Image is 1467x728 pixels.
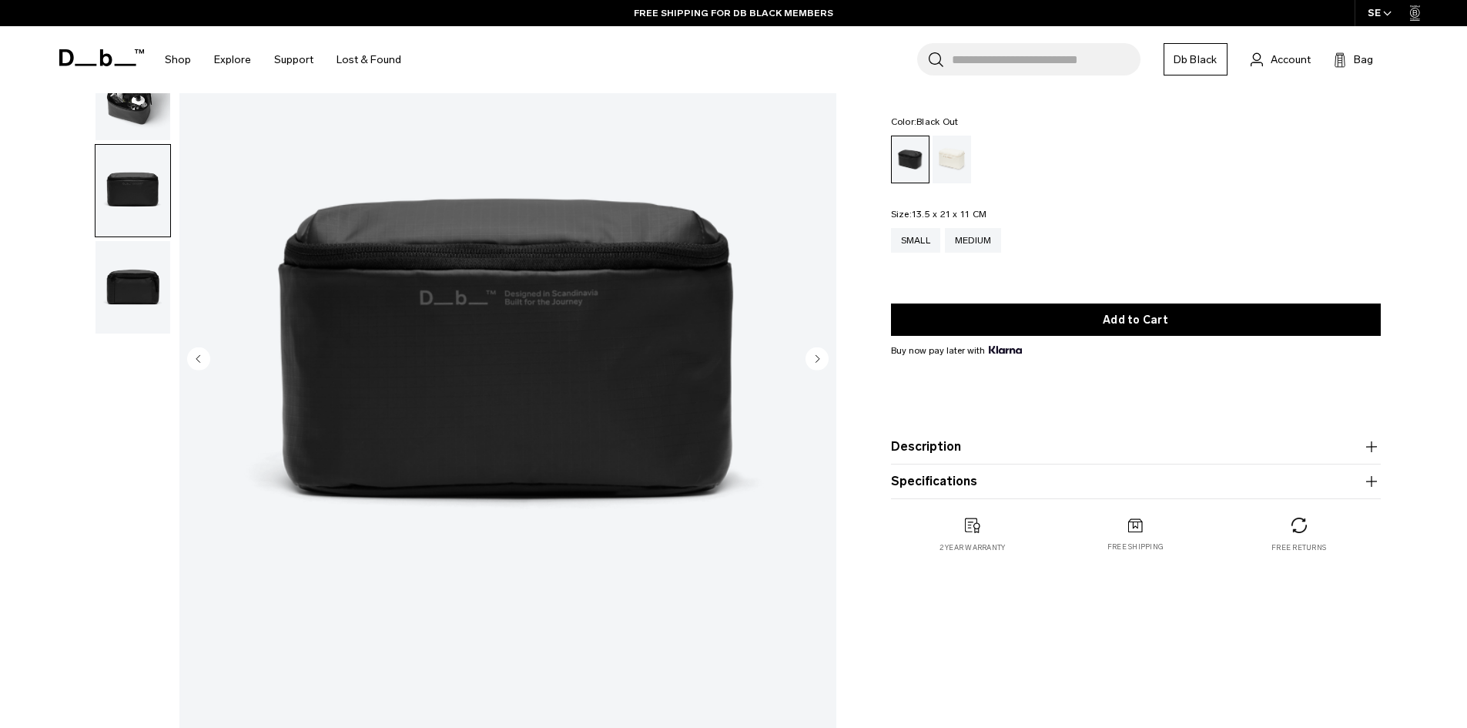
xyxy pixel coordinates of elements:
span: Black Out [916,116,958,127]
button: Specifications [891,472,1381,491]
img: Essential Washbag S Black Out [95,145,170,237]
button: Essential Washbag S Black Out [95,144,171,238]
span: Account [1271,52,1311,68]
p: 2 year warranty [939,542,1006,553]
img: {"height" => 20, "alt" => "Klarna"} [989,346,1022,354]
button: Next slide [806,347,829,373]
a: Shop [165,32,191,87]
img: Essential Washbag S Black Out [95,48,170,140]
button: Essential Washbag S Black Out [95,240,171,334]
button: Description [891,438,1381,456]
span: Bag [1354,52,1373,68]
button: Previous slide [187,347,210,373]
span: 13.5 x 21 x 11 CM [912,209,986,220]
button: Bag [1334,50,1373,69]
span: Buy now pay later with [891,344,1022,357]
p: Free shipping [1107,542,1164,552]
p: Free returns [1271,542,1326,553]
a: Oatmilk [933,136,971,183]
nav: Main Navigation [153,26,413,93]
button: Add to Cart [891,304,1381,336]
legend: Size: [891,210,987,219]
a: Small [891,228,940,253]
a: FREE SHIPPING FOR DB BLACK MEMBERS [634,6,833,20]
a: Db Black [1164,43,1228,75]
a: Medium [945,228,1002,253]
a: Lost & Found [337,32,401,87]
legend: Color: [891,117,959,126]
a: Black Out [891,136,929,183]
img: Essential Washbag S Black Out [95,241,170,334]
button: Essential Washbag S Black Out [95,47,171,141]
a: Account [1251,50,1311,69]
a: Explore [214,32,251,87]
a: Support [274,32,313,87]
